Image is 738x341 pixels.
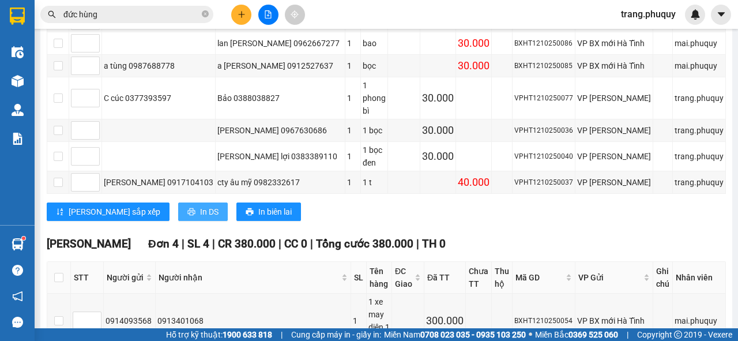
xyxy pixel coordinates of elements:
[238,10,246,18] span: plus
[577,314,651,327] div: VP BX mới Hà Tĩnh
[716,9,726,20] span: caret-down
[577,150,651,163] div: VP [PERSON_NAME]
[514,316,573,327] div: BXHT1210250054
[281,328,283,341] span: |
[106,314,153,327] div: 0914093568
[416,237,419,250] span: |
[223,330,272,339] strong: 1900 633 818
[316,237,413,250] span: Tổng cước 380.000
[568,330,618,339] strong: 0369 525 060
[231,5,251,25] button: plus
[212,237,215,250] span: |
[363,59,386,72] div: bọc
[148,237,179,250] span: Đơn 4
[202,9,209,20] span: close-circle
[466,262,492,294] th: Chưa TT
[12,265,23,276] span: question-circle
[347,124,359,137] div: 1
[258,205,292,218] span: In biên lai
[200,205,219,218] span: In DS
[47,203,170,221] button: sort-ascending[PERSON_NAME] sắp xếp
[353,314,364,327] div: 1
[48,10,56,18] span: search
[157,314,349,327] div: 0913401068
[22,237,25,240] sup: 1
[575,32,653,55] td: VP BX mới Hà Tĩnh
[711,5,731,25] button: caret-down
[56,208,64,217] span: sort-ascending
[422,122,454,138] div: 30.000
[12,133,24,145] img: solution-icon
[420,330,526,339] strong: 0708 023 035 - 0935 103 250
[513,142,575,171] td: VPHT1210250040
[178,203,228,221] button: printerIn DS
[12,104,24,116] img: warehouse-icon
[653,262,673,294] th: Ghi chú
[107,271,144,284] span: Người gửi
[104,176,213,189] div: [PERSON_NAME] 0917104103
[426,313,464,329] div: 300.000
[675,124,724,137] div: trang.phuquy
[12,46,24,58] img: warehouse-icon
[217,92,343,104] div: Bảo 0388038827
[422,237,446,250] span: TH 0
[422,148,454,164] div: 30.000
[291,10,299,18] span: aim
[384,328,526,341] span: Miền Nam
[187,208,195,217] span: printer
[182,237,184,250] span: |
[675,92,724,104] div: trang.phuquy
[363,144,386,169] div: 1 bọc đen
[217,150,343,163] div: [PERSON_NAME] lợi 0383389110
[12,291,23,302] span: notification
[12,317,23,328] span: message
[284,237,307,250] span: CC 0
[218,237,276,250] span: CR 380.000
[514,125,573,136] div: VPHT1210250036
[675,176,724,189] div: trang.phuquy
[514,38,573,49] div: BXHT1210250086
[236,203,301,221] button: printerIn biên lai
[363,124,386,137] div: 1 bọc
[10,8,25,25] img: logo-vxr
[347,37,359,50] div: 1
[577,176,651,189] div: VP [PERSON_NAME]
[514,151,573,162] div: VPHT1210250040
[575,171,653,194] td: VP Hà Huy Tập
[217,124,343,137] div: [PERSON_NAME] 0967630686
[291,328,381,341] span: Cung cấp máy in - giấy in:
[535,328,618,341] span: Miền Bắc
[69,205,160,218] span: [PERSON_NAME] sắp xếp
[104,92,213,104] div: C cúc 0377393597
[347,92,359,104] div: 1
[310,237,313,250] span: |
[217,176,343,189] div: cty âu mỹ 0982332617
[577,59,651,72] div: VP BX mới Hà Tĩnh
[285,5,305,25] button: aim
[424,262,466,294] th: Đã TT
[577,92,651,104] div: VP [PERSON_NAME]
[217,37,343,50] div: lan [PERSON_NAME] 0962667277
[513,55,575,77] td: BXHT1210250085
[363,176,386,189] div: 1 t
[492,262,513,294] th: Thu hộ
[166,328,272,341] span: Hỗ trợ kỹ thuật:
[363,79,386,117] div: 1 phong bì
[627,328,628,341] span: |
[529,332,532,337] span: ⚪️
[514,61,573,72] div: BXHT1210250085
[347,59,359,72] div: 1
[458,174,490,190] div: 40.000
[514,177,573,188] div: VPHT1210250037
[363,37,386,50] div: bao
[578,271,641,284] span: VP Gửi
[458,35,490,51] div: 30.000
[71,262,104,294] th: STT
[513,119,575,142] td: VPHT1210250036
[673,262,726,294] th: Nhân viên
[63,8,199,21] input: Tìm tên, số ĐT hoặc mã đơn
[515,271,563,284] span: Mã GD
[675,314,724,327] div: mai.phuquy
[367,262,392,294] th: Tên hàng
[278,237,281,250] span: |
